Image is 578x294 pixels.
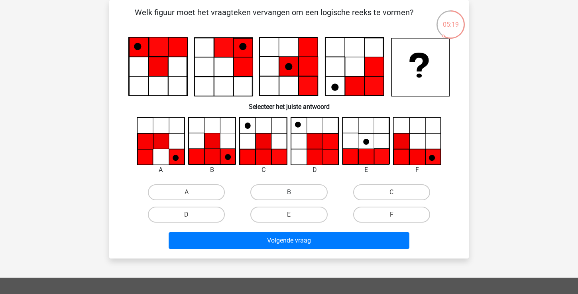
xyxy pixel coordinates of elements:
label: A [148,184,225,200]
p: Welk figuur moet het vraagteken vervangen om een logische reeks te vormen? [122,6,426,30]
h6: Selecteer het juiste antwoord [122,97,456,110]
div: F [387,165,447,175]
label: D [148,207,225,223]
div: 05:19 [436,10,466,30]
div: E [336,165,396,175]
div: A [131,165,191,175]
div: D [285,165,345,175]
div: B [182,165,242,175]
div: C [233,165,293,175]
label: C [353,184,430,200]
label: F [353,207,430,223]
button: Volgende vraag [169,232,410,249]
label: E [250,207,327,223]
label: B [250,184,327,200]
